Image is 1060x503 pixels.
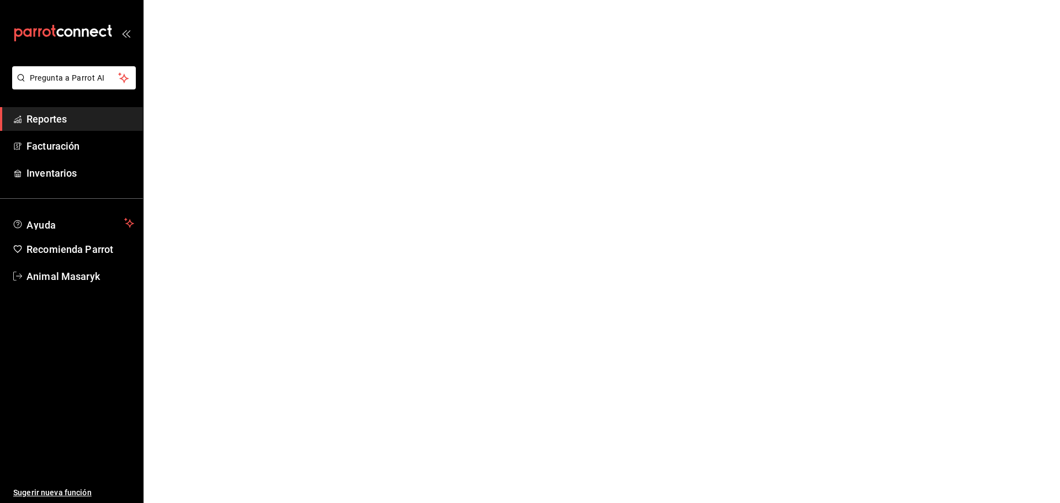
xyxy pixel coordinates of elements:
[26,216,120,230] span: Ayuda
[26,166,134,181] span: Inventarios
[26,269,134,284] span: Animal Masaryk
[26,139,134,153] span: Facturación
[30,72,119,84] span: Pregunta a Parrot AI
[26,242,134,257] span: Recomienda Parrot
[13,487,134,499] span: Sugerir nueva función
[26,112,134,126] span: Reportes
[121,29,130,38] button: open_drawer_menu
[12,66,136,89] button: Pregunta a Parrot AI
[8,80,136,92] a: Pregunta a Parrot AI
